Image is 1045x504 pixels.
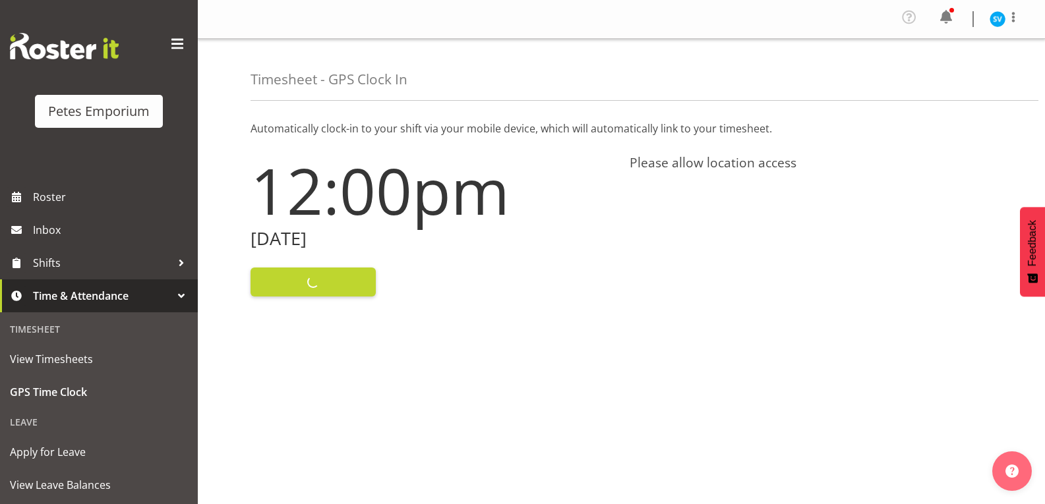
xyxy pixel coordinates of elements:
[630,155,993,171] h4: Please allow location access
[10,475,188,495] span: View Leave Balances
[3,468,194,501] a: View Leave Balances
[1020,207,1045,296] button: Feedback - Show survey
[3,435,194,468] a: Apply for Leave
[48,101,150,121] div: Petes Emporium
[10,349,188,369] span: View Timesheets
[10,33,119,59] img: Rosterit website logo
[3,343,194,376] a: View Timesheets
[1027,220,1038,266] span: Feedback
[3,408,194,435] div: Leave
[10,442,188,462] span: Apply for Leave
[33,187,191,207] span: Roster
[33,286,171,306] span: Time & Attendance
[33,253,171,273] span: Shifts
[990,11,1005,27] img: sasha-vandervalk6911.jpg
[33,220,191,240] span: Inbox
[251,155,614,226] h1: 12:00pm
[251,229,614,249] h2: [DATE]
[251,72,407,87] h4: Timesheet - GPS Clock In
[1005,464,1019,478] img: help-xxl-2.png
[3,376,194,408] a: GPS Time Clock
[10,382,188,402] span: GPS Time Clock
[251,121,992,136] p: Automatically clock-in to your shift via your mobile device, which will automatically link to you...
[3,316,194,343] div: Timesheet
